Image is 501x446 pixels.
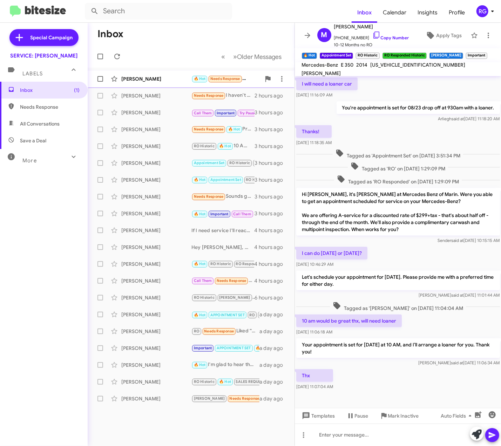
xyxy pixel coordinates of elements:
[210,313,245,317] span: APPOINTMENT SET
[255,160,289,167] div: 3 hours ago
[296,315,402,327] p: 10 am would be great thx, will need loaner
[217,278,246,283] span: Needs Response
[194,76,206,81] span: 🔥 Hot
[222,52,225,61] span: «
[191,176,255,184] div: Thx
[237,53,282,61] span: Older Messages
[296,369,333,382] p: Thx
[194,177,206,182] span: 🔥 Hot
[418,360,500,365] span: [PERSON_NAME] [DATE] 11:06:34 AM
[246,177,266,182] span: RO Historic
[194,379,215,384] span: RO Historic
[239,111,260,115] span: Try Pausing
[191,125,255,133] div: Price for that to
[255,193,289,200] div: 3 hours ago
[236,379,270,384] span: SALES REQUESTED
[194,127,224,131] span: Needs Response
[321,29,327,41] span: M
[121,126,191,133] div: [PERSON_NAME]
[357,62,368,68] span: 2014
[255,294,289,301] div: 6 hours ago
[259,311,289,318] div: a day ago
[443,2,470,23] a: Profile
[31,34,73,41] span: Special Campaign
[254,277,289,284] div: 4 hours ago
[249,313,255,317] span: RO
[229,161,250,165] span: RO Historic
[121,160,191,167] div: [PERSON_NAME]
[121,361,191,369] div: [PERSON_NAME]
[255,92,289,99] div: 2 hours ago
[217,49,230,64] button: Previous
[296,125,332,138] p: Thanks!
[334,31,409,41] span: [PHONE_NUMBER]
[194,194,224,199] span: Needs Response
[219,144,231,148] span: 🔥 Hot
[302,62,338,68] span: Mercedes-Benz
[436,29,462,42] span: Apply Tags
[191,260,254,268] div: Hi [PERSON_NAME]! No service needed. Thanks for checking.
[121,210,191,217] div: [PERSON_NAME]
[121,311,191,318] div: [PERSON_NAME]
[233,212,251,216] span: Call Them
[300,410,335,422] span: Templates
[441,410,474,422] span: Auto Fields
[302,70,341,76] span: [PERSON_NAME]
[191,192,255,201] div: Sounds good. Thanks
[333,149,463,159] span: Tagged as 'Appointment Set' on [DATE] 3:51:34 PM
[194,363,206,367] span: 🔥 Hot
[191,277,254,285] div: Actually I had my tires checked by others. Per their review and the mileage All 4 are practically...
[451,238,463,243] span: said at
[194,396,225,401] span: [PERSON_NAME]
[334,175,462,185] span: Tagged as 'RO Responded' on [DATE] 1:29:09 PM
[429,53,463,59] small: [PERSON_NAME]
[97,28,123,40] h1: Inbox
[255,126,289,133] div: 3 hours ago
[191,327,259,335] div: Liked “Glad to hear you had a great experience! If you need to schedule any maintenance or repair...
[255,210,289,217] div: 3 hours ago
[121,395,191,402] div: [PERSON_NAME]
[194,278,212,283] span: Call Them
[259,361,289,369] div: a day ago
[191,361,259,369] div: I'm glad to hear that! If you have any further questions or need to schedule additional services,...
[218,49,286,64] nav: Page navigation example
[217,346,251,350] span: APPOINTMENT SET
[382,53,427,59] small: RO Responded Historic
[341,62,354,68] span: E 350
[355,410,368,422] span: Pause
[377,2,412,23] span: Calendar
[435,410,480,422] button: Auto Fields
[121,328,191,335] div: [PERSON_NAME]
[419,292,500,298] span: [PERSON_NAME] [DATE] 11:01:44 AM
[194,262,206,266] span: 🔥 Hot
[412,2,443,23] a: Insights
[191,209,255,218] div: Inbound Call
[356,53,379,59] small: RO Historic
[210,212,229,216] span: Important
[296,384,333,389] span: [DATE] 11:07:04 AM
[121,345,191,352] div: [PERSON_NAME]
[296,338,500,358] p: Your appointment is set for [DATE] at 10 AM, and I’ll arrange a loaner for you. Thank you!
[229,49,286,64] button: Next
[219,379,231,384] span: 🔥 Hot
[451,292,463,298] span: said at
[121,193,191,200] div: [PERSON_NAME]
[372,35,409,40] a: Copy Number
[20,87,80,94] span: Inbox
[259,345,289,352] div: a day ago
[191,394,259,403] div: Ohh. Well I have the tire package
[302,53,317,59] small: 🔥 Hot
[255,176,289,183] div: 3 hours ago
[191,108,255,117] div: Thanks for the offer. I'll think about it will make appointment after. Regards, s
[233,52,237,61] span: »
[374,410,425,422] button: Mark Inactive
[296,271,500,290] p: Let's schedule your appointment for [DATE]. Please provide me with a preferred time for either day.
[352,2,377,23] a: Inbox
[210,76,240,81] span: Needs Response
[191,142,255,150] div: 10 AM [DATE] works perfectly! I’ll go ahead and book that appointment for you.
[452,116,464,121] span: said at
[334,22,409,31] span: [PERSON_NAME]
[255,143,289,150] div: 3 hours ago
[20,103,80,110] span: Needs Response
